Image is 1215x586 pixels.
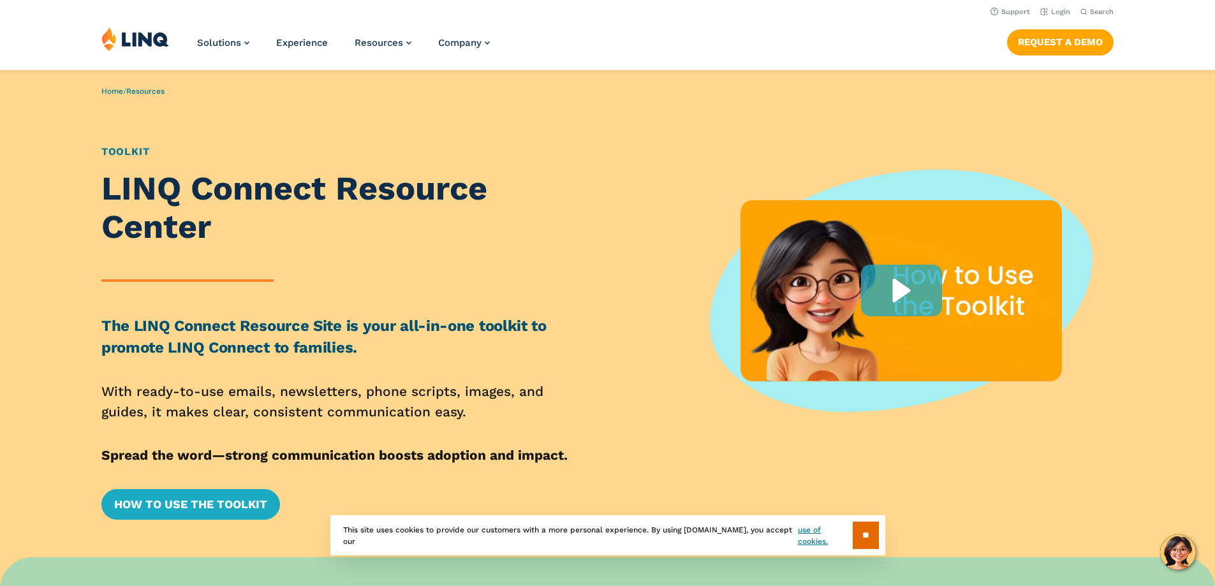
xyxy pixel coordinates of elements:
[101,170,593,246] h1: LINQ Connect Resource Center
[1007,27,1114,55] nav: Button Navigation
[438,37,482,48] span: Company
[101,317,547,356] strong: The LINQ Connect Resource Site is your all-in-one toolkit to promote LINQ Connect to families.
[1080,7,1114,17] button: Open Search Bar
[438,37,490,48] a: Company
[197,27,490,69] nav: Primary Navigation
[330,515,885,555] div: This site uses cookies to provide our customers with a more personal experience. By using [DOMAIN...
[798,524,852,547] a: use of cookies.
[990,8,1030,16] a: Support
[1040,8,1070,16] a: Login
[276,37,328,48] a: Experience
[101,489,280,520] a: How to Use the Toolkit
[197,37,249,48] a: Solutions
[101,145,150,157] a: Toolkit
[1090,8,1114,16] span: Search
[197,37,241,48] span: Solutions
[101,87,165,96] span: /
[101,87,123,96] a: Home
[126,87,165,96] a: Resources
[101,27,169,51] img: LINQ | K‑12 Software
[861,265,942,316] div: Play
[101,447,568,463] strong: Spread the word—strong communication boosts adoption and impact.
[1007,29,1114,55] a: Request a Demo
[101,381,593,422] p: With ready-to-use emails, newsletters, phone scripts, images, and guides, it makes clear, consist...
[355,37,411,48] a: Resources
[355,37,403,48] span: Resources
[1160,534,1196,570] button: Hello, have a question? Let’s chat.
